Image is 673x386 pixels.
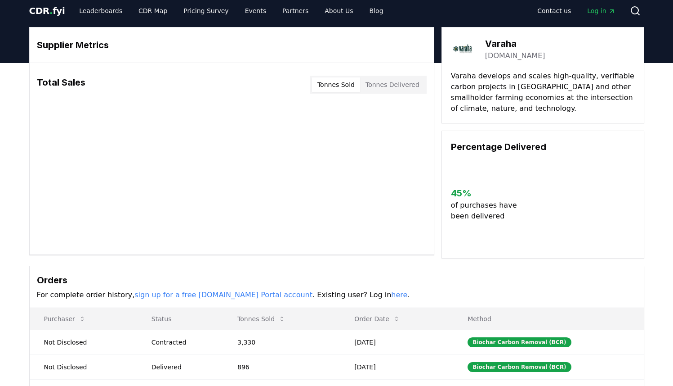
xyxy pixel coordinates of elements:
[230,310,293,328] button: Tonnes Sold
[37,273,637,287] h3: Orders
[37,76,85,94] h3: Total Sales
[72,3,129,19] a: Leaderboards
[587,6,615,15] span: Log in
[144,314,216,323] p: Status
[131,3,174,19] a: CDR Map
[29,5,65,16] span: CDR fyi
[451,36,476,62] img: Varaha-logo
[275,3,316,19] a: Partners
[340,354,453,379] td: [DATE]
[485,37,545,50] h3: Varaha
[468,362,571,372] div: Biochar Carbon Removal (BCR)
[530,3,622,19] nav: Main
[223,354,340,379] td: 896
[223,330,340,354] td: 3,330
[37,310,93,328] button: Purchaser
[362,3,391,19] a: Blog
[460,314,636,323] p: Method
[451,186,524,200] h3: 45 %
[317,3,360,19] a: About Us
[29,5,65,17] a: CDR.fyi
[485,50,545,61] a: [DOMAIN_NAME]
[451,71,635,114] p: Varaha develops and scales high-quality, verifiable carbon projects in [GEOGRAPHIC_DATA] and othe...
[30,330,137,354] td: Not Disclosed
[152,363,216,372] div: Delivered
[72,3,390,19] nav: Main
[37,38,427,52] h3: Supplier Metrics
[347,310,407,328] button: Order Date
[152,338,216,347] div: Contracted
[468,337,571,347] div: Biochar Carbon Removal (BCR)
[530,3,578,19] a: Contact us
[451,140,635,154] h3: Percentage Delivered
[49,5,53,16] span: .
[238,3,273,19] a: Events
[30,354,137,379] td: Not Disclosed
[580,3,622,19] a: Log in
[134,291,312,299] a: sign up for a free [DOMAIN_NAME] Portal account
[391,291,407,299] a: here
[451,200,524,222] p: of purchases have been delivered
[37,290,637,300] p: For complete order history, . Existing user? Log in .
[360,77,425,92] button: Tonnes Delivered
[312,77,360,92] button: Tonnes Sold
[340,330,453,354] td: [DATE]
[176,3,236,19] a: Pricing Survey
